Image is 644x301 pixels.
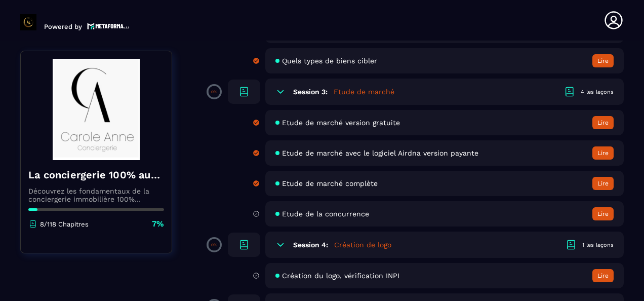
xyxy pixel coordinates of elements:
[282,210,369,218] span: Etude de la concurrence
[582,241,614,249] div: 1 les leçons
[581,88,614,96] div: 4 les leçons
[211,243,217,247] p: 0%
[282,272,399,280] span: Création du logo, vérification INPI
[28,187,164,203] p: Découvrez les fondamentaux de la conciergerie immobilière 100% automatisée. Cette formation est c...
[40,220,89,228] p: 8/118 Chapitres
[211,90,217,94] p: 0%
[334,240,391,250] h5: Création de logo
[282,179,378,187] span: Etude de marché complète
[282,119,400,127] span: Etude de marché version gratuite
[592,54,614,67] button: Lire
[87,22,130,30] img: logo
[293,241,328,249] h6: Session 4:
[592,177,614,190] button: Lire
[28,168,164,182] h4: La conciergerie 100% automatisée
[592,207,614,220] button: Lire
[20,14,36,30] img: logo-branding
[282,149,478,157] span: Etude de marché avec le logiciel Airdna version payante
[592,116,614,129] button: Lire
[293,88,328,96] h6: Session 3:
[28,59,164,160] img: banner
[282,57,377,65] span: Quels types de biens cibler
[592,269,614,282] button: Lire
[44,23,82,30] p: Powered by
[592,146,614,160] button: Lire
[152,218,164,230] p: 7%
[334,87,394,97] h5: Etude de marché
